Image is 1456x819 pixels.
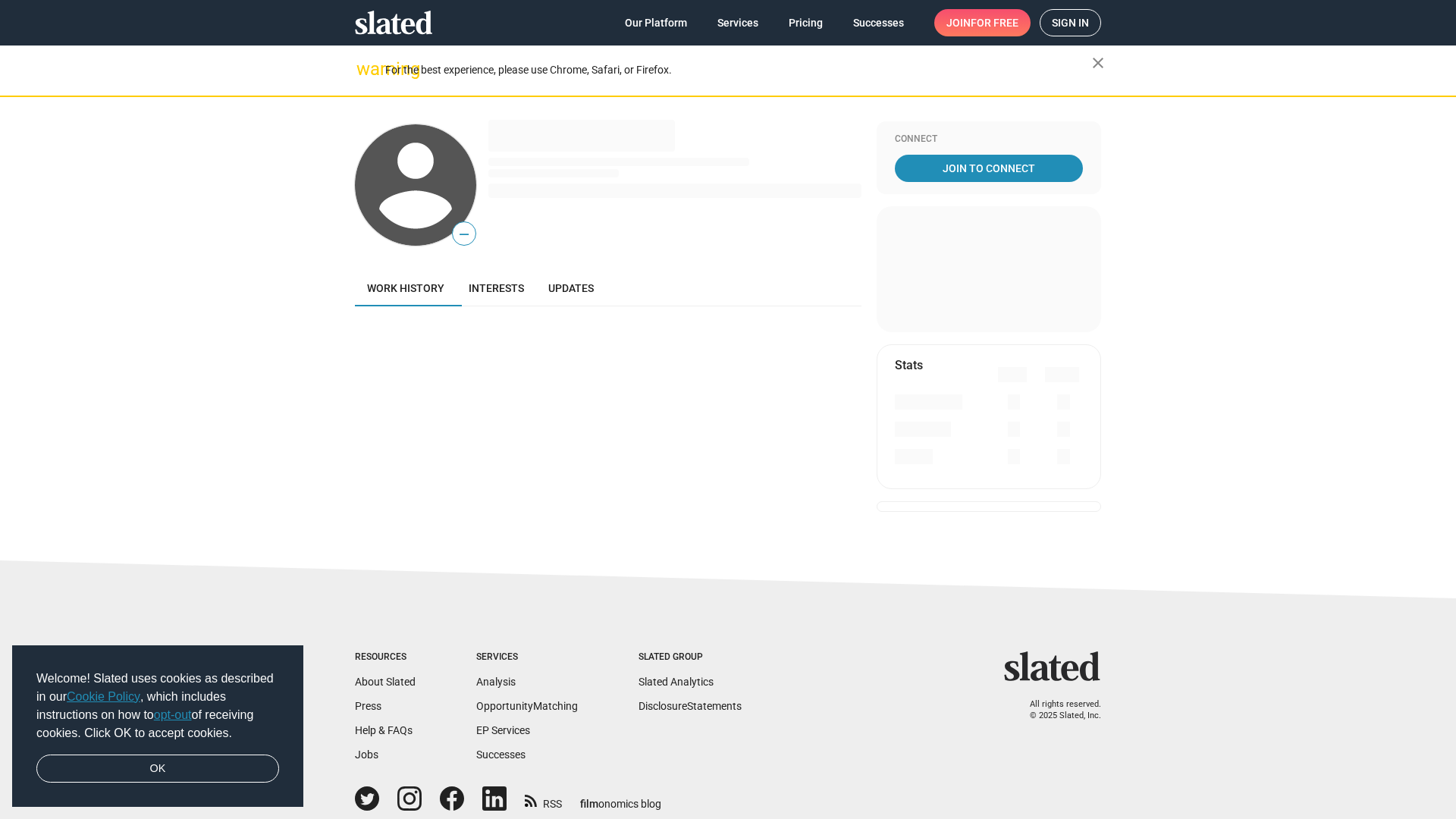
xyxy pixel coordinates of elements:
[355,724,413,736] a: Help & FAQs
[895,357,923,373] mat-card-title: Stats
[946,9,1018,36] span: Join
[639,676,714,688] a: Slated Analytics
[613,9,699,36] a: Our Platform
[355,700,381,712] a: Press
[476,700,578,712] a: OpportunityMatching
[789,9,823,36] span: Pricing
[385,60,1092,80] div: For the best experience, please use Chrome, Safari, or Firefox.
[841,9,916,36] a: Successes
[12,645,303,808] div: cookieconsent
[525,788,562,811] a: RSS
[934,9,1031,36] a: Joinfor free
[476,748,526,761] a: Successes
[469,282,524,294] span: Interests
[898,155,1080,182] span: Join To Connect
[1040,9,1101,36] a: Sign in
[705,9,770,36] a: Services
[355,676,416,688] a: About Slated
[580,798,598,810] span: film
[36,755,279,783] a: dismiss cookie message
[717,9,758,36] span: Services
[548,282,594,294] span: Updates
[971,9,1018,36] span: for free
[476,724,530,736] a: EP Services
[457,270,536,306] a: Interests
[580,785,661,811] a: filmonomics blog
[1089,54,1107,72] mat-icon: close
[639,700,742,712] a: DisclosureStatements
[355,270,457,306] a: Work history
[67,690,140,703] a: Cookie Policy
[355,651,416,664] div: Resources
[536,270,606,306] a: Updates
[36,670,279,742] span: Welcome! Slated uses cookies as described in our , which includes instructions on how to of recei...
[356,60,375,78] mat-icon: warning
[895,133,1083,146] div: Connect
[1014,699,1101,721] p: All rights reserved. © 2025 Slated, Inc.
[476,651,578,664] div: Services
[476,676,516,688] a: Analysis
[625,9,687,36] span: Our Platform
[367,282,444,294] span: Work history
[1052,10,1089,36] span: Sign in
[853,9,904,36] span: Successes
[355,748,378,761] a: Jobs
[895,155,1083,182] a: Join To Connect
[453,224,475,244] span: —
[154,708,192,721] a: opt-out
[639,651,742,664] div: Slated Group
[777,9,835,36] a: Pricing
